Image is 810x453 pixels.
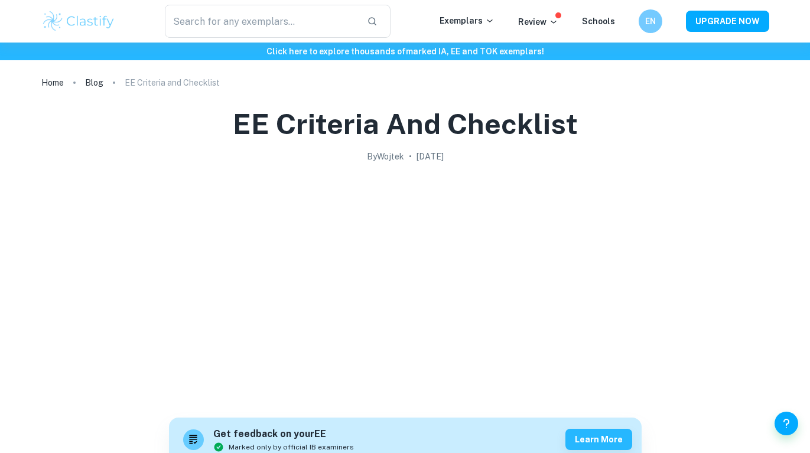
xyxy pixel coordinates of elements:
button: UPGRADE NOW [686,11,769,32]
a: Schools [582,17,615,26]
h6: EN [643,15,657,28]
p: EE Criteria and Checklist [125,76,220,89]
button: EN [639,9,662,33]
h2: By Wojtek [367,150,404,163]
h2: [DATE] [417,150,444,163]
h6: Get feedback on your EE [213,427,354,442]
span: Marked only by official IB examiners [229,442,354,452]
img: EE Criteria and Checklist cover image [169,168,642,404]
button: Learn more [565,429,632,450]
h1: EE Criteria and Checklist [233,105,578,143]
p: Review [518,15,558,28]
p: • [409,150,412,163]
input: Search for any exemplars... [165,5,358,38]
a: Home [41,74,64,91]
h6: Click here to explore thousands of marked IA, EE and TOK exemplars ! [2,45,808,58]
img: Clastify logo [41,9,116,33]
a: Blog [85,74,103,91]
p: Exemplars [440,14,495,27]
button: Help and Feedback [775,412,798,435]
